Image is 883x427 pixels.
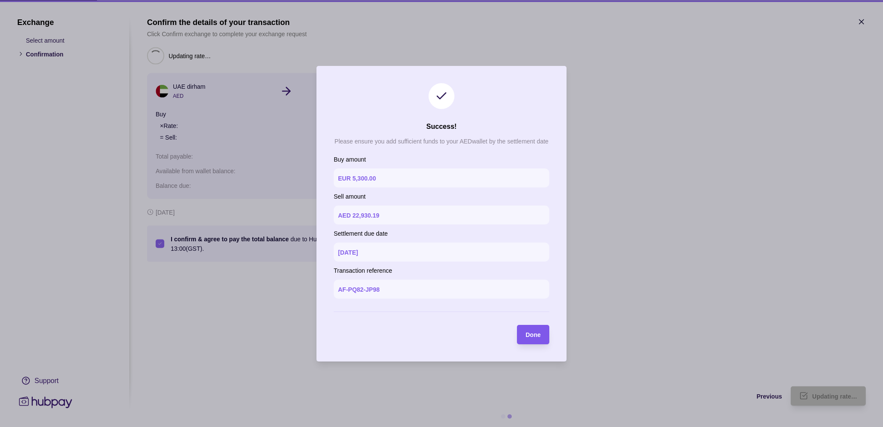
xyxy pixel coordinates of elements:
p: Transaction reference [334,266,549,275]
span: Done [526,331,541,338]
p: [DATE] [338,249,358,256]
h2: Success! [426,122,457,131]
p: Sell amount [334,192,549,201]
p: Buy amount [334,155,549,164]
button: Done [517,325,549,344]
p: AED 22,930.19 [338,212,379,219]
p: EUR 5,300.00 [338,175,376,182]
p: Settlement due date [334,229,549,238]
p: AF-PQ82-JP98 [338,286,379,293]
p: Please ensure you add sufficient funds to your AED wallet by the settlement date [335,138,548,145]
